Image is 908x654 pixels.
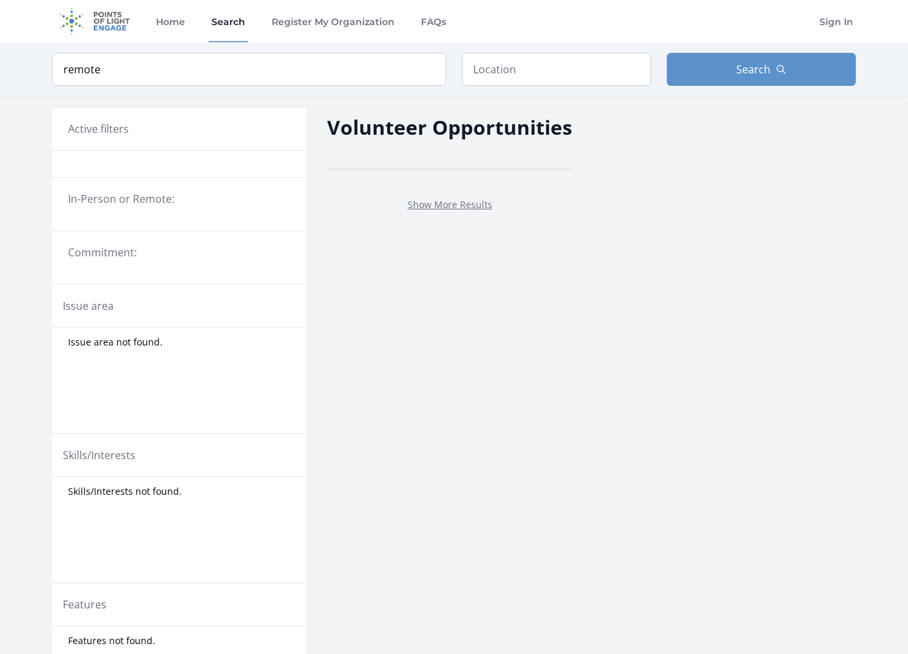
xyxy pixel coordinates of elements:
[408,198,492,211] a: Show More Results
[667,53,856,86] button: Search
[68,244,290,260] legend: Commitment:
[63,298,114,314] legend: Issue area
[68,191,290,207] legend: In-Person or Remote:
[68,634,155,647] span: Features not found.
[736,61,771,77] span: Search
[52,53,446,86] input: Keyword
[68,121,129,137] h3: Active filters
[68,336,163,349] span: Issue area not found.
[68,485,182,498] span: Skills/Interests not found.
[462,53,651,86] input: Location
[63,597,106,612] legend: Features
[327,112,572,142] h2: Volunteer Opportunities
[63,447,135,463] legend: Skills/Interests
